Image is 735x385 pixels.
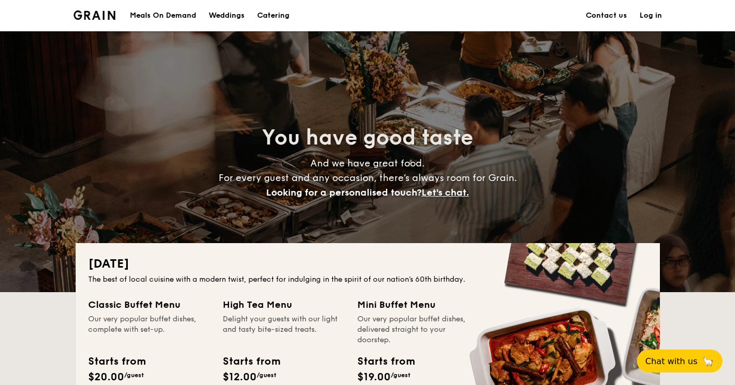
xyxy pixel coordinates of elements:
span: 🦙 [702,355,714,367]
span: Chat with us [645,356,697,366]
div: The best of local cuisine with a modern twist, perfect for indulging in the spirit of our nation’... [88,274,647,285]
div: Classic Buffet Menu [88,297,210,312]
button: Chat with us🦙 [637,350,722,372]
div: Starts from [223,354,280,369]
span: And we have great food. For every guest and any occasion, there’s always room for Grain. [219,158,517,198]
span: You have good taste [262,125,473,150]
h2: [DATE] [88,256,647,272]
span: $19.00 [357,371,391,383]
div: High Tea Menu [223,297,345,312]
span: $12.00 [223,371,257,383]
span: Let's chat. [421,187,469,198]
div: Starts from [88,354,145,369]
span: /guest [391,371,411,379]
span: /guest [257,371,276,379]
span: Looking for a personalised touch? [266,187,421,198]
img: Grain [74,10,116,20]
div: Delight your guests with our light and tasty bite-sized treats. [223,314,345,345]
div: Mini Buffet Menu [357,297,479,312]
div: Our very popular buffet dishes, delivered straight to your doorstep. [357,314,479,345]
span: $20.00 [88,371,124,383]
a: Logotype [74,10,116,20]
div: Starts from [357,354,414,369]
span: /guest [124,371,144,379]
div: Our very popular buffet dishes, complete with set-up. [88,314,210,345]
